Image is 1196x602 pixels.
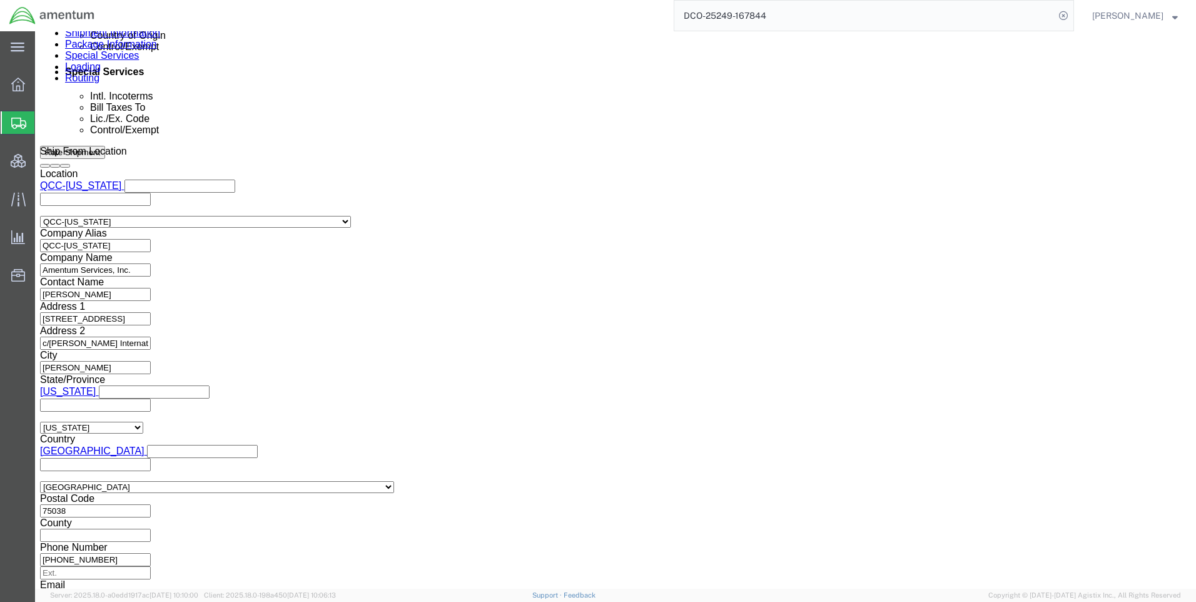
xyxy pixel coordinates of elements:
span: Ray Cheatteam [1092,9,1163,23]
span: Server: 2025.18.0-a0edd1917ac [50,591,198,599]
span: Client: 2025.18.0-198a450 [204,591,336,599]
span: [DATE] 10:10:00 [149,591,198,599]
iframe: FS Legacy Container [35,31,1196,589]
span: Copyright © [DATE]-[DATE] Agistix Inc., All Rights Reserved [988,590,1181,601]
a: Support [532,591,564,599]
button: [PERSON_NAME] [1092,8,1178,23]
span: [DATE] 10:06:13 [287,591,336,599]
img: logo [9,6,95,25]
input: Search for shipment number, reference number [674,1,1055,31]
a: Feedback [564,591,595,599]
